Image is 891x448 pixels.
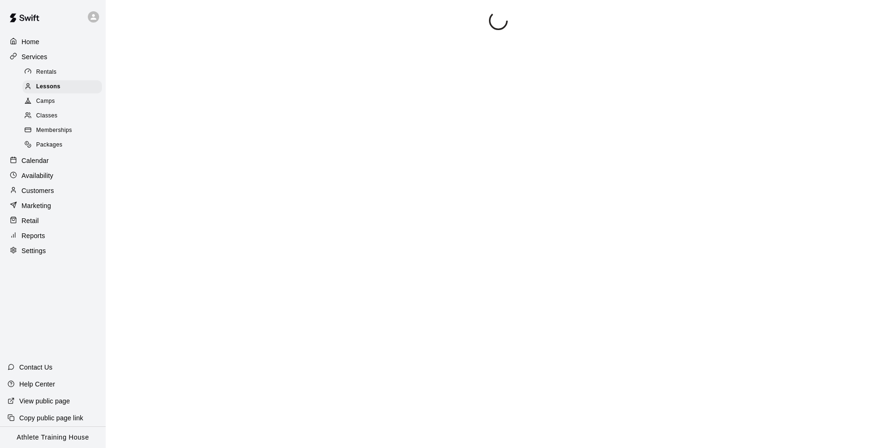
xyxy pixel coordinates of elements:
[8,50,98,64] a: Services
[36,82,61,92] span: Lessons
[19,363,53,372] p: Contact Us
[8,229,98,243] a: Reports
[23,94,106,109] a: Camps
[22,201,51,210] p: Marketing
[22,231,45,240] p: Reports
[22,216,39,225] p: Retail
[8,199,98,213] a: Marketing
[17,433,89,442] p: Athlete Training House
[8,214,98,228] a: Retail
[8,244,98,258] a: Settings
[23,124,106,138] a: Memberships
[22,52,47,62] p: Services
[8,184,98,198] a: Customers
[36,111,57,121] span: Classes
[22,156,49,165] p: Calendar
[36,68,57,77] span: Rentals
[23,66,102,79] div: Rentals
[23,109,102,123] div: Classes
[36,126,72,135] span: Memberships
[19,396,70,406] p: View public page
[22,246,46,255] p: Settings
[23,95,102,108] div: Camps
[22,186,54,195] p: Customers
[19,379,55,389] p: Help Center
[22,37,39,46] p: Home
[23,79,106,94] a: Lessons
[23,124,102,137] div: Memberships
[22,171,54,180] p: Availability
[36,140,62,150] span: Packages
[8,169,98,183] a: Availability
[23,65,106,79] a: Rentals
[19,413,83,423] p: Copy public page link
[8,35,98,49] a: Home
[8,154,98,168] a: Calendar
[23,139,102,152] div: Packages
[23,138,106,153] a: Packages
[23,109,106,124] a: Classes
[23,80,102,93] div: Lessons
[36,97,55,106] span: Camps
